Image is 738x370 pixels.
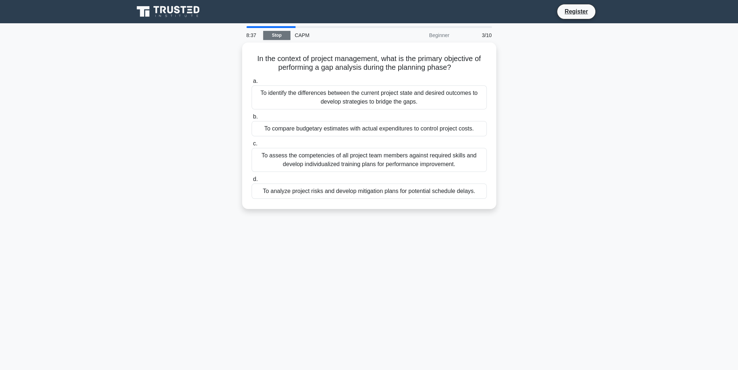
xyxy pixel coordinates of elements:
span: b. [253,113,258,120]
span: d. [253,176,258,182]
div: To compare budgetary estimates with actual expenditures to control project costs. [252,121,487,136]
div: To assess the competencies of all project team members against required skills and develop indivi... [252,148,487,172]
a: Register [560,7,592,16]
div: Beginner [390,28,454,43]
h5: In the context of project management, what is the primary objective of performing a gap analysis ... [251,54,488,72]
div: To identify the differences between the current project state and desired outcomes to develop str... [252,85,487,109]
div: 3/10 [454,28,496,43]
div: To analyze project risks and develop mitigation plans for potential schedule delays. [252,184,487,199]
span: a. [253,78,258,84]
a: Stop [263,31,290,40]
div: CAPM [290,28,390,43]
div: 8:37 [242,28,263,43]
span: c. [253,140,257,146]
